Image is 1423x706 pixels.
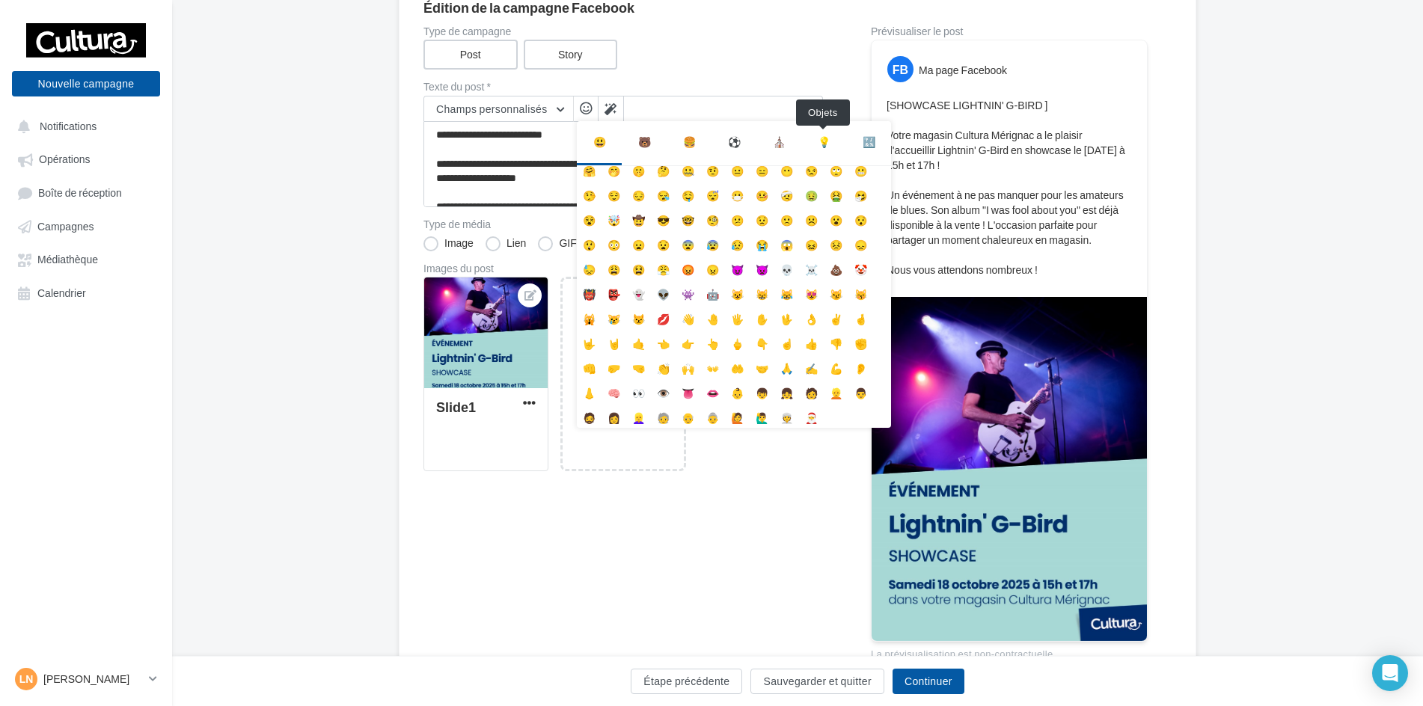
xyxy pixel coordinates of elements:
[626,206,651,230] li: 🤠
[725,280,750,304] li: 😺
[774,280,799,304] li: 😹
[774,329,799,354] li: ☝
[626,156,651,181] li: 🤫
[799,329,824,354] li: 👍
[577,181,602,206] li: 🤥
[602,354,626,378] li: 🤛
[9,179,163,206] a: Boîte de réception
[824,156,848,181] li: 🙄
[651,156,676,181] li: 🤔
[577,280,602,304] li: 👹
[887,56,914,82] div: FB
[602,304,626,329] li: 😿
[725,230,750,255] li: 😥
[774,354,799,378] li: 🙏
[626,255,651,280] li: 😫
[824,255,848,280] li: 💩
[887,98,1132,277] p: [SHOWCASE LIGHTNIN' G-BIRD ] Votre magasin Cultura Mérignac a le plaisir d'accueillir Lightnin' G...
[9,145,163,172] a: Opérations
[848,280,873,304] li: 😽
[725,354,750,378] li: 🤲
[848,156,873,181] li: 😬
[626,378,651,403] li: 👀
[626,354,651,378] li: 🤜
[423,263,823,274] div: Images du post
[871,642,1148,661] div: La prévisualisation est non-contractuelle
[750,255,774,280] li: 👿
[651,304,676,329] li: 💋
[700,280,725,304] li: 🤖
[700,378,725,403] li: 👄
[848,378,873,403] li: 👨
[750,378,774,403] li: 👦
[848,255,873,280] li: 🤡
[423,26,823,37] label: Type de campagne
[577,255,602,280] li: 😓
[700,329,725,354] li: 👆
[799,206,824,230] li: ☹️
[774,378,799,403] li: 👧
[651,280,676,304] li: 👽
[799,280,824,304] li: 😻
[774,255,799,280] li: 💀
[824,304,848,329] li: ✌
[728,133,741,151] div: ⚽
[9,212,163,239] a: Campagnes
[423,1,1172,14] div: Édition de la campagne Facebook
[651,403,676,428] li: 🧓
[651,230,676,255] li: 😧
[818,133,830,151] div: 💡
[773,133,786,151] div: ⛪
[676,206,700,230] li: 🤓
[848,354,873,378] li: 👂
[700,230,725,255] li: 😰
[577,206,602,230] li: 😵
[750,230,774,255] li: 😭
[676,280,700,304] li: 👾
[602,181,626,206] li: 😌
[824,378,848,403] li: 👱
[602,378,626,403] li: 🧠
[423,236,474,251] label: Image
[602,230,626,255] li: 😳
[725,329,750,354] li: 🖕
[848,304,873,329] li: 🤞
[700,206,725,230] li: 🧐
[37,286,86,299] span: Calendrier
[774,403,799,428] li: 👳
[424,96,573,122] button: Champs personnalisés
[700,255,725,280] li: 😠
[676,156,700,181] li: 🤐
[700,304,725,329] li: 🤚
[774,304,799,329] li: 🖖
[750,304,774,329] li: ✋
[676,354,700,378] li: 🙌
[799,156,824,181] li: 😒
[651,378,676,403] li: 👁️
[486,236,526,251] label: Lien
[824,329,848,354] li: 👎
[893,669,964,694] button: Continuer
[676,329,700,354] li: 👉
[9,245,163,272] a: Médiathèque
[423,40,518,70] label: Post
[651,255,676,280] li: 😤
[700,403,725,428] li: 👵
[725,255,750,280] li: 😈
[799,255,824,280] li: ☠️
[799,378,824,403] li: 🧑
[577,304,602,329] li: 🙀
[676,378,700,403] li: 👅
[700,181,725,206] li: 😴
[799,403,824,428] li: 🎅
[871,26,1148,37] div: Prévisualiser le post
[602,403,626,428] li: 👩
[799,230,824,255] li: 😖
[750,329,774,354] li: 👇
[725,181,750,206] li: 😷
[37,220,94,233] span: Campagnes
[577,230,602,255] li: 😲
[626,304,651,329] li: 😾
[700,354,725,378] li: 👐
[577,329,602,354] li: 🤟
